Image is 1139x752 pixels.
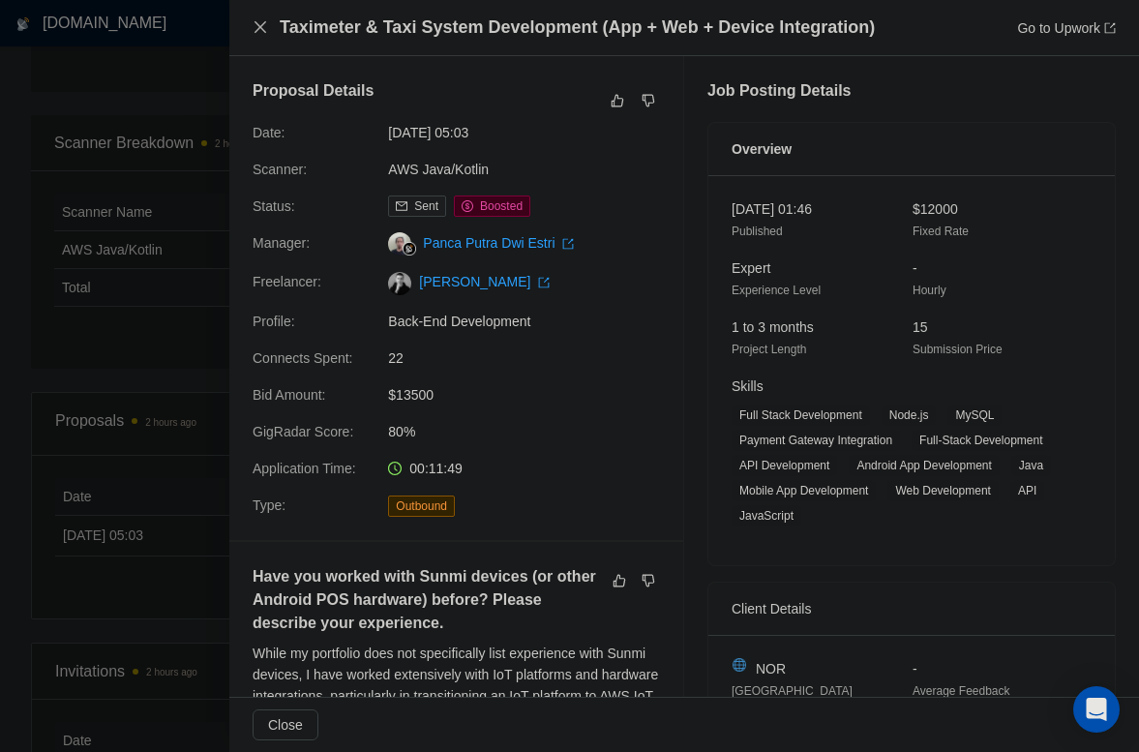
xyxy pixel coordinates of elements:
[1011,455,1051,476] span: Java
[253,79,374,103] h5: Proposal Details
[732,225,783,238] span: Published
[606,89,629,112] button: like
[388,122,678,143] span: [DATE] 05:03
[253,497,285,513] span: Type:
[913,284,946,297] span: Hourly
[887,480,999,501] span: Web Development
[733,658,746,672] img: 🌐
[280,15,875,40] h4: Taximeter & Taxi System Development (App + Web + Device Integration)
[253,314,295,329] span: Profile:
[611,93,624,108] span: like
[388,462,402,475] span: clock-circle
[849,455,999,476] span: Android App Development
[732,201,812,217] span: [DATE] 01:46
[732,405,870,426] span: Full Stack Development
[423,235,574,251] a: Panca Putra Dwi Estri export
[268,714,303,736] span: Close
[732,284,821,297] span: Experience Level
[253,274,321,289] span: Freelancer:
[637,89,660,112] button: dislike
[480,199,523,213] span: Boosted
[913,201,958,217] span: $12000
[388,421,678,442] span: 80%
[253,709,318,740] button: Close
[419,274,550,289] a: [PERSON_NAME] export
[732,583,1092,635] div: Client Details
[388,162,489,177] a: AWS Java/Kotlin
[913,684,1010,698] span: Average Feedback
[732,455,837,476] span: API Development
[913,260,917,276] span: -
[707,79,851,103] h5: Job Posting Details
[913,225,969,238] span: Fixed Rate
[756,658,786,679] span: NOR
[637,569,660,592] button: dislike
[253,19,268,36] button: Close
[414,199,438,213] span: Sent
[253,198,295,214] span: Status:
[253,235,310,251] span: Manager:
[732,138,792,160] span: Overview
[1073,686,1120,733] div: Open Intercom Messenger
[462,200,473,212] span: dollar
[732,430,900,451] span: Payment Gateway Integration
[913,319,928,335] span: 15
[732,505,801,526] span: JavaScript
[253,387,326,403] span: Bid Amount:
[913,661,917,677] span: -
[947,405,1002,426] span: MySQL
[732,319,814,335] span: 1 to 3 months
[882,405,937,426] span: Node.js
[562,238,574,250] span: export
[1017,20,1116,36] a: Go to Upworkexport
[732,343,806,356] span: Project Length
[732,378,764,394] span: Skills
[388,347,678,369] span: 22
[388,496,455,517] span: Outbound
[732,480,876,501] span: Mobile App Development
[253,643,660,749] div: While my portfolio does not specifically list experience with Sunmi devices, I have worked extens...
[642,93,655,108] span: dislike
[913,343,1003,356] span: Submission Price
[253,424,353,439] span: GigRadar Score:
[538,277,550,288] span: export
[409,461,463,476] span: 00:11:49
[608,569,631,592] button: like
[253,19,268,35] span: close
[1104,22,1116,34] span: export
[403,242,416,256] img: gigradar-bm.png
[396,200,407,212] span: mail
[388,311,678,332] span: Back-End Development
[253,565,599,635] h5: Have you worked with Sunmi devices (or other Android POS hardware) before? Please describe your e...
[1010,480,1044,501] span: API
[613,573,626,588] span: like
[253,162,307,177] span: Scanner:
[388,384,678,406] span: $13500
[642,573,655,588] span: dislike
[253,125,285,140] span: Date:
[732,260,770,276] span: Expert
[912,430,1050,451] span: Full-Stack Development
[732,684,853,720] span: [GEOGRAPHIC_DATA] 03:56 AM
[253,461,356,476] span: Application Time:
[388,272,411,295] img: c1-UjRBJP_zTFNXDICuqwFTyJPQpUxVtGN8L6Q_Ow-sbyAwyq_HA9eDeCFlyqj4l7G
[253,350,353,366] span: Connects Spent:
